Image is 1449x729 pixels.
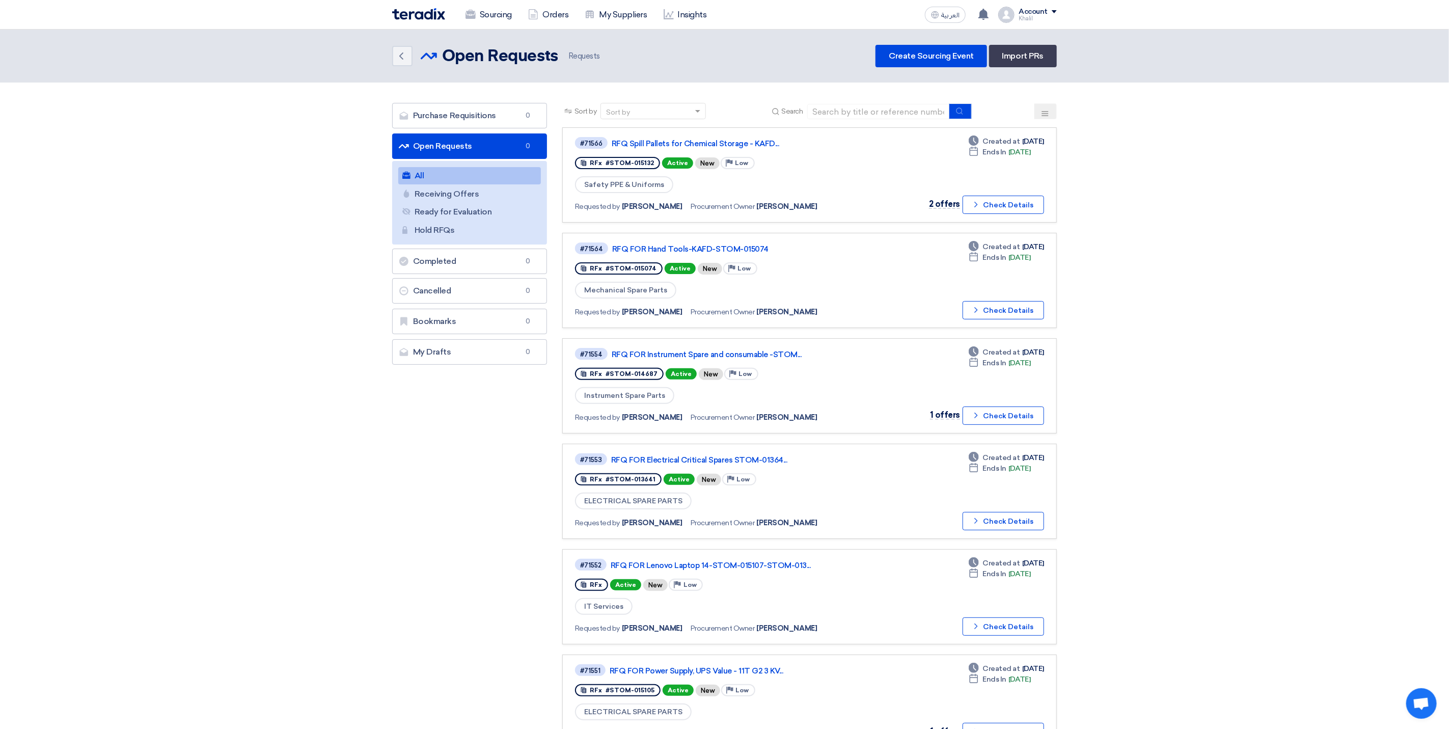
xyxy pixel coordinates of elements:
span: ELECTRICAL SPARE PARTS [575,493,692,509]
span: Search [782,106,803,117]
div: New [696,685,720,696]
span: Safety PPE & Uniforms [575,176,673,193]
span: IT Services [575,598,633,615]
span: Ends In [983,358,1007,368]
div: [DATE] [969,241,1044,252]
a: RFQ Spill Pallets for Chemical Storage - KAFD... [612,139,866,148]
a: All [398,167,541,184]
div: Open chat [1406,688,1437,719]
span: العربية [941,12,960,19]
a: Bookmarks0 [392,309,547,334]
span: 0 [522,286,534,296]
span: #STOM-013641 [606,476,655,483]
span: Requested by [575,623,620,634]
a: Orders [520,4,577,26]
span: Requested by [575,412,620,423]
img: profile_test.png [998,7,1015,23]
div: [DATE] [969,252,1031,263]
span: Low [736,687,749,694]
span: Requested by [575,307,620,317]
span: Active [665,263,696,274]
span: Created at [983,663,1020,674]
span: Procurement Owner [691,518,755,528]
span: RFx [590,687,602,694]
span: Low [735,159,749,167]
span: Low [738,265,751,272]
span: Created at [983,558,1020,569]
a: RFQ FOR Hand Tools-KAFD-STOM-015074 [612,245,867,254]
a: Purchase Requisitions0 [392,103,547,128]
span: Requested by [575,518,620,528]
span: Low [737,476,750,483]
span: 0 [522,141,534,151]
span: 2 offers [929,199,960,209]
div: New [697,474,721,485]
div: [DATE] [969,347,1044,358]
div: Sort by [606,107,630,118]
span: 1 offers [930,410,960,420]
span: Created at [983,241,1020,252]
span: RFx [590,476,602,483]
div: [DATE] [969,358,1031,368]
button: Check Details [963,196,1044,214]
span: Ends In [983,569,1007,579]
span: Created at [983,452,1020,463]
button: العربية [925,7,966,23]
div: #71551 [580,667,600,674]
span: 0 [522,111,534,121]
span: #STOM-015132 [606,159,654,167]
span: 0 [522,347,534,357]
a: RFQ FOR Instrument Spare and consumable -STOM... [612,350,866,359]
span: Requested by [575,201,620,212]
div: [DATE] [969,558,1044,569]
span: Procurement Owner [691,307,755,317]
a: Ready for Evaluation [398,203,541,221]
span: Sort by [575,106,597,117]
span: Created at [983,136,1020,147]
span: Ends In [983,463,1007,474]
div: [DATE] [969,452,1044,463]
span: [PERSON_NAME] [622,518,682,528]
span: [PERSON_NAME] [757,518,817,528]
a: My Suppliers [577,4,655,26]
a: Cancelled0 [392,278,547,304]
a: Insights [655,4,715,26]
div: [DATE] [969,463,1031,474]
span: Active [610,579,641,590]
span: Active [663,685,694,696]
span: [PERSON_NAME] [757,201,817,212]
div: [DATE] [969,147,1031,157]
button: Check Details [963,301,1044,319]
a: RFQ FOR Power Supply, UPS Value - 11T G2 3 KV... [610,666,864,676]
div: [DATE] [969,569,1031,579]
span: #STOM-015105 [606,687,654,694]
img: Teradix logo [392,8,445,20]
a: My Drafts0 [392,339,547,365]
div: Khalil [1019,16,1057,21]
a: Receiving Offers [398,185,541,203]
span: ELECTRICAL SPARE PARTS [575,704,692,720]
span: Requests [566,50,600,62]
span: Low [684,581,697,588]
span: RFx [590,265,602,272]
a: Open Requests0 [392,133,547,159]
span: Procurement Owner [691,412,755,423]
span: Procurement Owner [691,201,755,212]
span: Ends In [983,147,1007,157]
div: New [643,579,668,591]
span: [PERSON_NAME] [757,307,817,317]
span: Active [664,474,695,485]
span: Low [739,370,752,377]
span: Active [662,157,693,169]
span: Ends In [983,252,1007,263]
input: Search by title or reference number [807,104,950,119]
div: New [698,263,722,275]
span: [PERSON_NAME] [622,623,682,634]
span: [PERSON_NAME] [622,201,682,212]
button: Check Details [963,407,1044,425]
span: 0 [522,316,534,327]
a: Sourcing [457,4,520,26]
button: Check Details [963,617,1044,636]
button: Check Details [963,512,1044,530]
span: RFx [590,581,602,588]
